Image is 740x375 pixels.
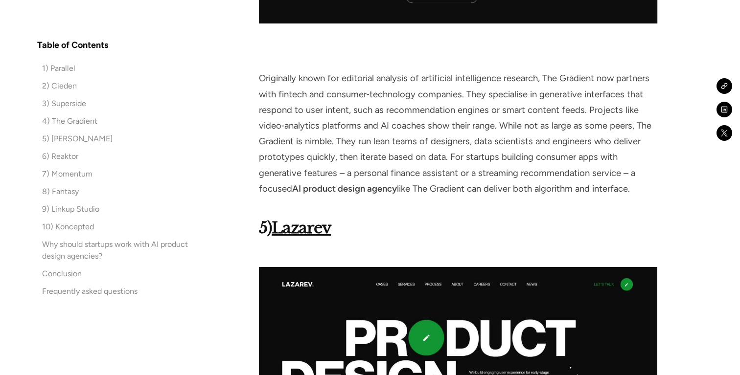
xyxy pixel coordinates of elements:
div: 6) Reaktor [42,151,78,162]
div: 1) Parallel [42,63,75,74]
a: Lazarev [272,218,331,238]
div: Frequently asked questions [42,286,138,297]
div: 9) Linkup Studio [42,203,99,215]
div: 10) Koncepted [42,221,94,233]
div: 7) Momentum [42,168,92,180]
strong: 5) [259,218,272,238]
a: 3) Superside [37,98,192,110]
a: 7) Momentum [37,168,192,180]
a: 1) Parallel [37,63,192,74]
div: 4) The Gradient [42,115,97,127]
div: 3) Superside [42,98,86,110]
a: 6) Reaktor [37,151,192,162]
a: 2) Cieden [37,80,192,92]
a: Frequently asked questions [37,286,192,297]
h4: Table of Contents [37,39,108,51]
div: 2) Cieden [42,80,77,92]
a: 4) The Gradient [37,115,192,127]
strong: AI product design agency [292,183,397,194]
div: Conclusion [42,268,82,280]
a: Conclusion [37,268,192,280]
a: 10) Koncepted [37,221,192,233]
div: 8) Fantasy [42,186,79,198]
a: 9) Linkup Studio [37,203,192,215]
div: Why should startups work with AI product design agencies? [42,239,192,262]
a: 8) Fantasy [37,186,192,198]
a: Why should startups work with AI product design agencies? [37,239,192,262]
a: 5) [PERSON_NAME] [37,133,192,145]
div: 5) [PERSON_NAME] [42,133,113,145]
p: Originally known for editorial analysis of artificial intelligence research, The Gradient now par... [259,70,657,197]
